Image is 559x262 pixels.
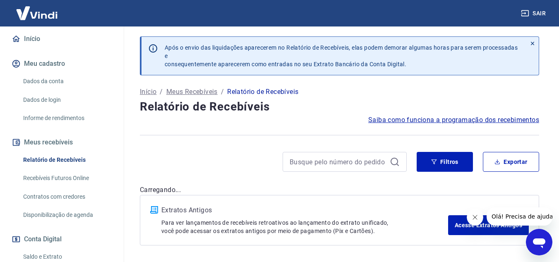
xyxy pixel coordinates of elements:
[290,156,386,168] input: Busque pelo número do pedido
[448,215,529,235] a: Acesse Extratos Antigos
[227,87,298,97] p: Relatório de Recebíveis
[519,6,549,21] button: Sair
[483,152,539,172] button: Exportar
[417,152,473,172] button: Filtros
[10,0,64,26] img: Vindi
[166,87,218,97] a: Meus Recebíveis
[10,30,114,48] a: Início
[467,209,483,226] iframe: Fechar mensagem
[20,91,114,108] a: Dados de login
[165,43,520,68] p: Após o envio das liquidações aparecerem no Relatório de Recebíveis, elas podem demorar algumas ho...
[487,207,552,226] iframe: Mensagem da empresa
[140,99,539,115] h4: Relatório de Recebíveis
[10,133,114,151] button: Meus recebíveis
[140,185,539,195] p: Carregando...
[140,87,156,97] a: Início
[20,170,114,187] a: Recebíveis Futuros Online
[160,87,163,97] p: /
[368,115,539,125] a: Saiba como funciona a programação dos recebimentos
[20,207,114,224] a: Disponibilização de agenda
[221,87,224,97] p: /
[161,219,448,235] p: Para ver lançamentos de recebíveis retroativos ao lançamento do extrato unificado, você pode aces...
[161,205,448,215] p: Extratos Antigos
[20,188,114,205] a: Contratos com credores
[20,110,114,127] a: Informe de rendimentos
[150,206,158,214] img: ícone
[20,151,114,168] a: Relatório de Recebíveis
[5,6,70,12] span: Olá! Precisa de ajuda?
[20,73,114,90] a: Dados da conta
[526,229,552,255] iframe: Botão para abrir a janela de mensagens
[10,55,114,73] button: Meu cadastro
[10,230,114,248] button: Conta Digital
